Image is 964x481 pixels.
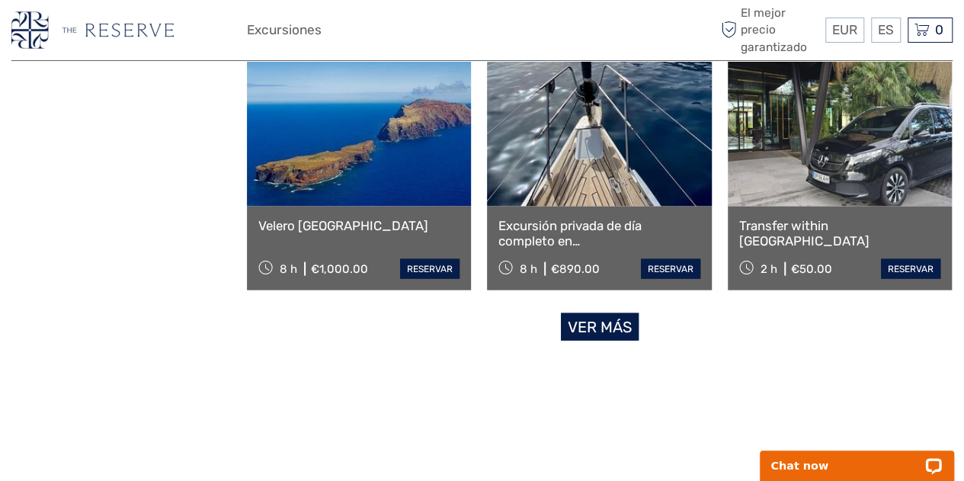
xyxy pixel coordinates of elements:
a: Velero [GEOGRAPHIC_DATA] [258,218,460,233]
a: reservar [881,259,940,279]
a: reservar [400,259,460,279]
span: EUR [832,22,857,37]
div: ES [871,18,901,43]
span: 0 [933,22,946,37]
a: Excursiones [247,19,322,41]
img: 3278-36be6d4b-08c9-4979-a83f-cba5f6b699ea_logo_small.png [11,11,174,49]
a: Transfer within [GEOGRAPHIC_DATA] [739,218,940,249]
span: 2 h [761,262,777,276]
span: 8 h [280,262,297,276]
div: €1,000.00 [311,262,368,276]
div: €890.00 [551,262,600,276]
iframe: LiveChat chat widget [750,433,964,481]
span: El mejor precio garantizado [717,5,821,56]
div: €50.00 [791,262,832,276]
a: Ver más [561,313,639,342]
span: 8 h [520,262,537,276]
a: reservar [641,259,700,279]
a: Excursión privada de día completo en [GEOGRAPHIC_DATA] [498,218,700,249]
